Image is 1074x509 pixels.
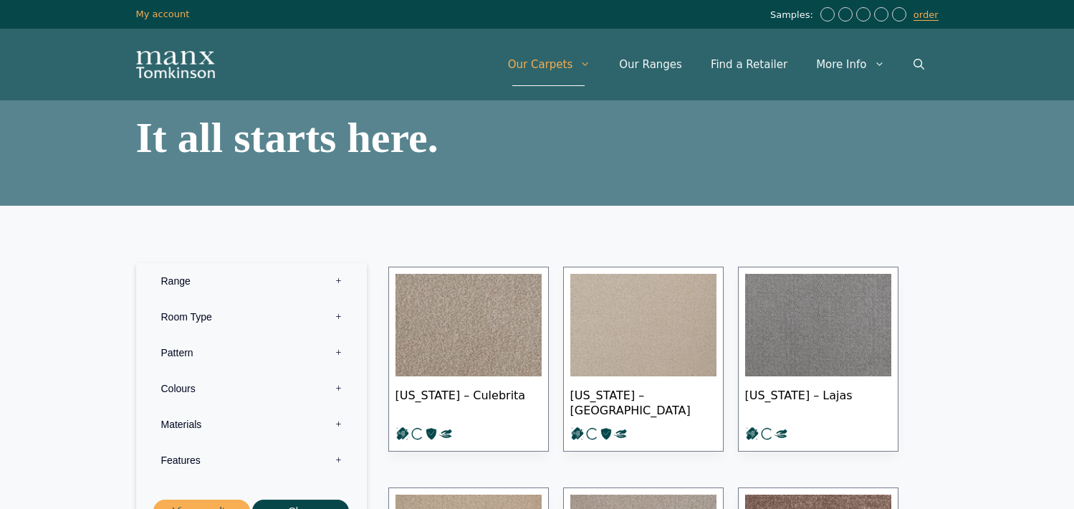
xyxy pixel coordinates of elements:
label: Features [147,442,356,478]
a: [US_STATE] – [GEOGRAPHIC_DATA] [563,267,724,452]
span: [US_STATE] – Culebrita [395,376,542,427]
a: Find a Retailer [696,43,802,86]
label: Materials [147,406,356,442]
a: Our Carpets [494,43,605,86]
label: Room Type [147,299,356,335]
a: [US_STATE] – Lajas [738,267,898,452]
nav: Primary [494,43,939,86]
a: More Info [802,43,898,86]
a: Open Search Bar [899,43,939,86]
label: Colours [147,371,356,406]
a: Our Ranges [605,43,696,86]
a: [US_STATE] – Culebrita [388,267,549,452]
a: My account [136,9,190,19]
span: Samples: [770,9,817,22]
label: Range [147,263,356,299]
label: Pattern [147,335,356,371]
img: Manx Tomkinson [136,51,215,78]
span: [US_STATE] – [GEOGRAPHIC_DATA] [570,376,716,427]
h1: It all starts here. [136,116,530,159]
a: order [914,9,939,21]
span: [US_STATE] – Lajas [745,376,891,427]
